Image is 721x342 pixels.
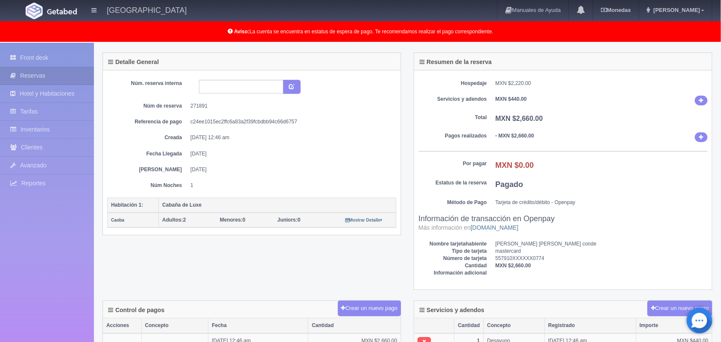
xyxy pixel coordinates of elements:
a: [DOMAIN_NAME] [471,224,519,231]
span: 0 [278,217,301,223]
img: Getabed [26,3,43,19]
dt: Núm Noches [114,182,182,189]
strong: Juniors: [278,217,298,223]
img: Getabed [47,8,77,15]
dt: Total [419,114,487,121]
dt: Hospedaje [419,80,487,87]
b: Pagado [495,180,523,189]
dd: [PERSON_NAME] [PERSON_NAME] conde [495,240,708,248]
th: Acciones [103,319,141,333]
strong: Menores: [220,217,243,223]
small: Más información en [419,224,519,231]
dd: 271891 [191,102,390,110]
th: Importe [636,319,712,333]
dt: Método de Pago [419,199,487,206]
dt: Pagos realizados [419,132,487,140]
dd: 557910XXXXXX0774 [495,255,708,262]
th: Concepto [484,319,545,333]
dt: Estatus de la reserva [419,179,487,187]
dt: Número de tarjeta [419,255,487,262]
button: Crear un nuevo pago [338,301,401,316]
b: Habitación 1: [111,202,143,208]
b: MXN $440.00 [495,96,527,102]
dt: Referencia de pago [114,118,182,126]
span: [PERSON_NAME] [651,7,700,13]
span: 0 [220,217,246,223]
h4: Detalle General [108,59,159,65]
dt: Información adicional [419,269,487,277]
a: Mostrar Detalle [345,217,382,223]
dt: Fecha Llegada [114,150,182,158]
dd: [DATE] 12:46 am [191,134,390,141]
dd: MXN $2,220.00 [495,80,708,87]
dd: c24ee1015ec2ffc6a83a2f39fcbdbb94c66d6757 [191,118,390,126]
dd: 1 [191,182,390,189]
h4: Resumen de la reserva [419,59,492,65]
h3: Información de transacción en Openpay [419,215,708,232]
th: Cantidad [454,319,484,333]
h4: [GEOGRAPHIC_DATA] [107,4,187,15]
th: Cabaña de Luxe [159,198,396,213]
strong: Adultos: [162,217,183,223]
b: MXN $0.00 [495,161,534,170]
button: Crear un nuevo cargo [648,301,712,316]
dt: Núm de reserva [114,102,182,110]
b: Aviso: [234,29,249,35]
th: Cantidad [308,319,401,333]
dt: Tipo de tarjeta [419,248,487,255]
dt: Núm. reserva interna [114,80,182,87]
h4: Control de pagos [108,307,164,313]
dt: Nombre tarjetahabiente [419,240,487,248]
small: Mostrar Detalle [345,218,382,222]
span: 2 [162,217,186,223]
small: Caoba [111,218,124,222]
dt: [PERSON_NAME] [114,166,182,173]
th: Registrado [545,319,636,333]
dd: [DATE] [191,150,390,158]
dd: mastercard [495,248,708,255]
th: Concepto [141,319,208,333]
dd: [DATE] [191,166,390,173]
th: Fecha [208,319,308,333]
b: MXN $2,660.00 [495,115,543,122]
b: MXN $2,660.00 [495,263,531,269]
dt: Creada [114,134,182,141]
h4: Servicios y adendos [419,307,484,313]
dt: Cantidad [419,262,487,269]
dt: Por pagar [419,160,487,167]
b: - MXN $2,660.00 [495,133,534,139]
dd: Tarjeta de crédito/débito - Openpay [495,199,708,206]
dt: Servicios y adendos [419,96,487,103]
b: Monedas [601,7,631,13]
